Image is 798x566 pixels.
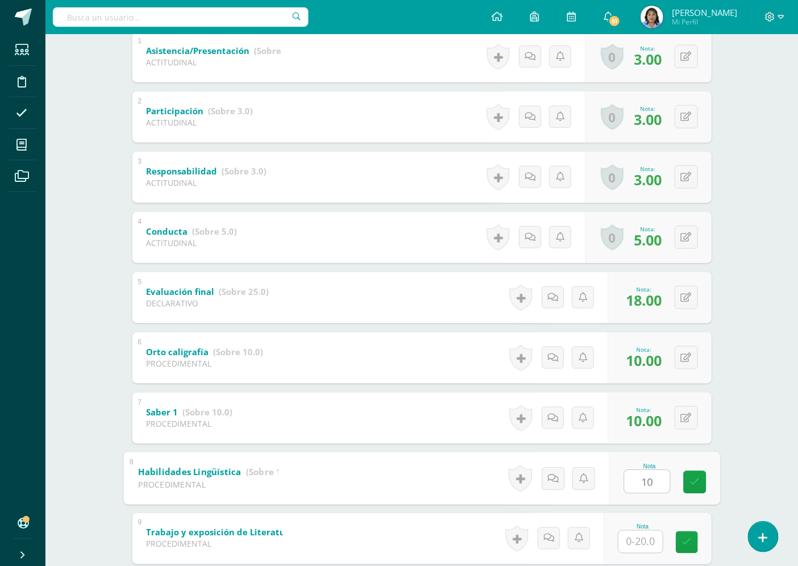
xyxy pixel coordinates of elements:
a: Responsabilidad (Sobre 3.0) [147,163,267,181]
input: Busca un usuario... [53,7,308,27]
a: Habilidades Lingüística (Sobre 10.0) [138,463,297,481]
strong: (Sobre 10.0) [183,406,233,418]
b: Asistencia/Presentación [147,45,250,56]
div: Nota: [634,165,662,173]
b: Habilidades Lingüística [138,466,241,478]
a: 0 [601,164,624,190]
div: Nota: [626,285,662,293]
a: 0 [601,104,624,130]
a: Conducta (Sobre 5.0) [147,223,237,241]
strong: (Sobre 10.0) [214,346,264,357]
div: Nota [624,463,675,469]
span: 3.00 [634,170,662,189]
img: fee07222039470f6db85a4687bd30b83.png [641,6,663,28]
a: Participación (Sobre 3.0) [147,102,253,120]
a: Saber 1 (Sobre 10.0) [147,403,233,422]
b: Orto caligrafía [147,346,209,357]
span: 10.00 [626,351,662,370]
b: Participación [147,105,204,116]
b: Responsabilidad [147,165,218,177]
span: [PERSON_NAME] [672,7,737,18]
input: 0-20.0 [619,531,663,553]
div: PROCEDIMENTAL [147,358,264,369]
div: ACTITUDINAL [147,177,267,188]
div: PROCEDIMENTAL [147,418,233,429]
div: PROCEDIMENTAL [147,539,283,550]
b: Trabajo y exposición de Literatura [147,527,295,538]
div: ACTITUDINAL [147,117,253,128]
span: 5.00 [634,230,662,249]
div: PROCEDIMENTAL [138,478,278,490]
div: DECLARATIVO [147,298,269,309]
strong: (Sobre 3.0) [208,105,253,116]
strong: (Sobre 5.0) [193,226,237,237]
span: Mi Perfil [672,17,737,27]
div: ACTITUDINAL [147,57,283,68]
a: 0 [601,44,624,70]
span: 51 [608,15,621,27]
a: Evaluación final (Sobre 25.0) [147,283,269,301]
a: Trabajo y exposición de Literatura [147,524,349,542]
span: 3.00 [634,110,662,129]
strong: (Sobre 3.0) [222,165,267,177]
span: 3.00 [634,49,662,69]
input: 0-10.0 [624,470,670,493]
div: Nota: [626,406,662,414]
a: Asistencia/Presentación (Sobre 3.0) [147,42,299,60]
span: 10.00 [626,411,662,430]
div: Nota: [626,346,662,353]
div: Nota: [634,225,662,233]
b: Conducta [147,226,188,237]
strong: (Sobre 10.0) [245,466,297,478]
div: Nota [618,524,668,530]
a: 0 [601,224,624,251]
div: Nota: [634,105,662,113]
div: ACTITUDINAL [147,238,237,248]
strong: (Sobre 3.0) [254,45,299,56]
a: Orto caligrafía (Sobre 10.0) [147,343,264,361]
strong: (Sobre 25.0) [219,286,269,297]
div: Nota: [634,44,662,52]
b: Evaluación final [147,286,215,297]
span: 18.00 [626,290,662,310]
b: Saber 1 [147,406,178,418]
